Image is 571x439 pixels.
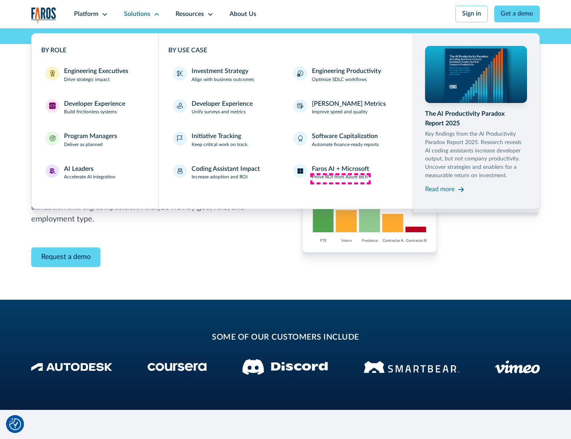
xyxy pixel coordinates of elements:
[64,164,94,174] div: AI Leaders
[9,418,21,430] img: Revisit consent button
[41,127,149,153] a: Program ManagersProgram ManagersDeliver as planned
[312,99,386,109] div: [PERSON_NAME] Metrics
[192,109,246,116] p: Unify surveys and metrics
[312,76,367,83] p: Optimize SDLC workflows
[289,62,403,88] a: Engineering ProductivityOptimize SDLC workflows
[49,70,56,77] img: Engineering Executives
[425,46,527,196] a: The AI Productivity Paradox Report 2025Key findings from the AI Productivity Paradox Report 2025....
[312,141,379,148] p: Automate finance-ready reports
[312,164,369,174] div: Faros AI + Microsoft
[312,174,368,181] p: Prove ROI from Azure tech
[64,132,117,141] div: Program Managers
[242,359,328,375] img: Discord logo
[64,109,117,116] p: Build frictionless systems
[289,95,403,121] a: [PERSON_NAME] MetricsImprove speed and quality
[168,95,282,121] a: Developer ExperienceUnify surveys and metrics
[192,141,248,148] p: Keep critical work on track
[41,95,149,121] a: Developer ExperienceDeveloper ExperienceBuild frictionless systems
[425,109,527,129] div: The AI Productivity Paradox Report 2025
[9,418,21,430] button: Cookie Settings
[31,7,57,24] a: home
[168,160,282,186] a: Coding Assistant ImpactIncrease adoption and ROI
[192,132,241,141] div: Initiative Tracking
[31,363,112,371] img: Autodesk Logo
[289,127,403,153] a: Software CapitalizationAutomate finance-ready reports
[192,99,253,109] div: Developer Experience
[168,62,282,88] a: Investment StrategyAlign with business outcomes
[495,360,540,374] img: Vimeo logo
[31,28,540,209] nav: Solutions
[425,130,527,180] p: Key findings from the AI Productivity Paradox Report 2025. Research reveals AI coding assistants ...
[74,10,98,19] div: Platform
[289,160,403,186] a: Faros AI + MicrosoftProve ROI from Azure tech
[312,132,378,141] div: Software Capitalization
[49,103,56,109] img: Developer Experience
[455,6,488,22] a: Sign in
[64,141,103,148] p: Deliver as planned
[425,185,455,194] div: Read more
[124,10,150,19] div: Solutions
[64,99,125,109] div: Developer Experience
[49,168,56,174] img: AI Leaders
[41,160,149,186] a: AI LeadersAI LeadersAccelerate AI integration
[192,67,248,76] div: Investment Strategy
[192,174,248,181] p: Increase adoption and ROI
[41,46,149,55] div: BY ROLE
[64,76,110,83] p: Drive strategic impact
[168,127,282,153] a: Initiative TrackingKeep critical work on track
[494,6,540,22] a: Get a demo
[41,62,149,88] a: Engineering ExecutivesEngineering ExecutivesDrive strategic impact
[148,363,207,371] img: Coursera Logo
[312,67,381,76] div: Engineering Productivity
[95,332,476,344] h2: some of our customers include
[64,174,116,181] p: Accelerate AI integration
[31,247,101,267] a: Contact Modal
[31,7,57,24] img: Logo of the analytics and reporting company Faros.
[363,360,459,374] img: Smartbear Logo
[192,164,260,174] div: Coding Assistant Impact
[168,46,403,55] div: BY USE CASE
[312,109,367,116] p: Improve speed and quality
[192,76,254,83] p: Align with business outcomes
[49,135,56,142] img: Program Managers
[64,67,128,76] div: Engineering Executives
[176,10,204,19] div: Resources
